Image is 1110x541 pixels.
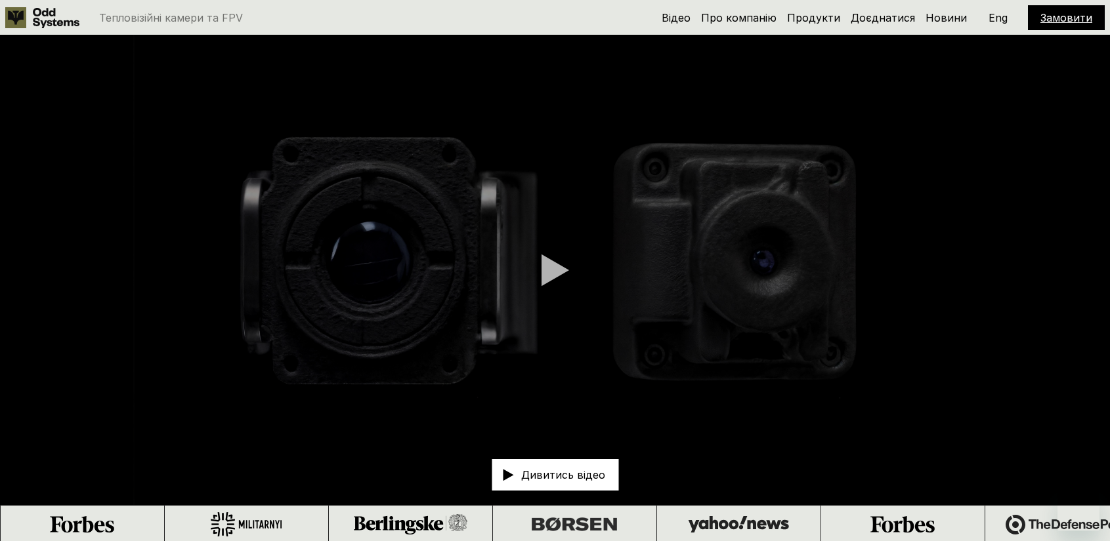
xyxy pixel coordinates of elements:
[926,11,967,24] a: Новини
[701,11,777,24] a: Про компанію
[1057,489,1099,531] iframe: Button to launch messaging window
[989,12,1008,23] p: Eng
[521,470,605,480] p: Дивитись відео
[99,12,243,23] p: Тепловізійні камери та FPV
[662,11,691,24] a: Відео
[1040,11,1092,24] a: Замовити
[851,11,915,24] a: Доєднатися
[787,11,840,24] a: Продукти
